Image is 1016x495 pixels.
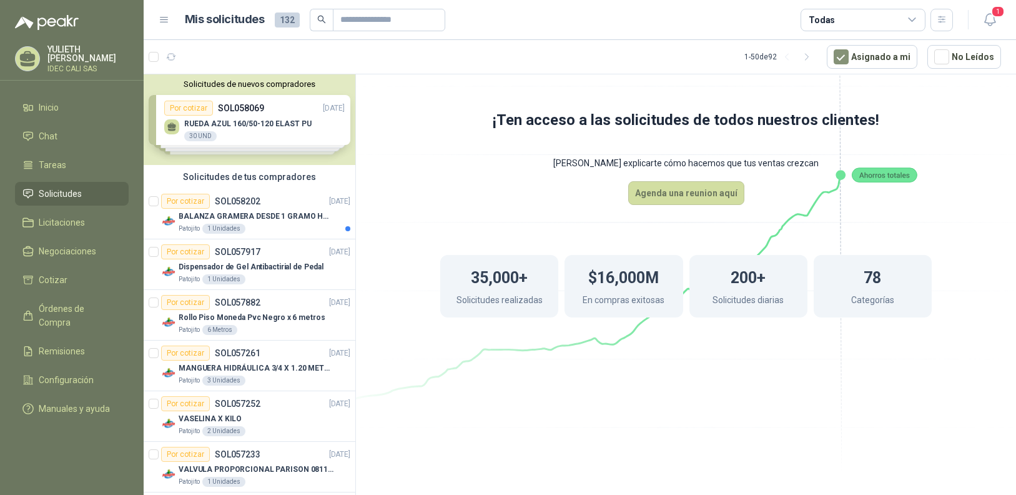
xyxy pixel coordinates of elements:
button: Agenda una reunion aquí [628,181,744,205]
button: No Leídos [927,45,1001,69]
h1: $16,000M [588,262,659,290]
div: Por cotizar [161,194,210,209]
p: Dispensador de Gel Antibactirial de Pedal [179,261,323,273]
h1: 35,000+ [471,262,528,290]
p: [DATE] [329,449,350,461]
p: [DATE] [329,246,350,258]
p: [DATE] [329,196,350,207]
a: Por cotizarSOL057917[DATE] Company LogoDispensador de Gel Antibactirial de PedalPatojito1 Unidades [144,239,355,290]
span: Cotizar [39,273,67,287]
p: Patojito [179,224,200,234]
button: 1 [979,9,1001,31]
span: Tareas [39,158,66,172]
p: BALANZA GRAMERA DESDE 1 GRAMO HASTA 5 GRAMOS [179,211,334,222]
a: Tareas [15,153,129,177]
p: Patojito [179,426,200,436]
div: 3 Unidades [202,376,245,386]
p: Categorías [851,293,894,310]
p: VALVULA PROPORCIONAL PARISON 0811404612 / 4WRPEH6C4 REXROTH [179,464,334,476]
p: Patojito [179,274,200,284]
div: Por cotizar [161,346,210,361]
div: Por cotizar [161,244,210,259]
a: Configuración [15,368,129,392]
button: Solicitudes de nuevos compradores [149,79,350,89]
div: 2 Unidades [202,426,245,436]
img: Company Logo [161,366,176,381]
p: SOL057882 [215,298,260,307]
a: Órdenes de Compra [15,297,129,334]
p: Patojito [179,376,200,386]
span: Licitaciones [39,216,85,229]
p: Patojito [179,477,200,487]
a: Manuales y ayuda [15,397,129,421]
span: Órdenes de Compra [39,302,117,329]
div: Por cotizar [161,295,210,310]
p: En compras exitosas [583,293,664,310]
a: Por cotizarSOL058202[DATE] Company LogoBALANZA GRAMERA DESDE 1 GRAMO HASTA 5 GRAMOSPatojito1 Unid... [144,189,355,239]
span: Manuales y ayuda [39,402,110,416]
p: [DATE] [329,347,350,359]
p: [DATE] [329,398,350,410]
img: Company Logo [161,416,176,431]
p: Rollo Piso Moneda Pvc Negro x 6 metros [179,312,325,324]
img: Company Logo [161,315,176,330]
span: Chat [39,129,57,143]
p: [DATE] [329,297,350,309]
img: Company Logo [161,264,176,279]
span: Remisiones [39,344,85,358]
span: Negociaciones [39,244,96,258]
img: Logo peakr [15,15,79,30]
a: Por cotizarSOL057882[DATE] Company LogoRollo Piso Moneda Pvc Negro x 6 metrosPatojito6 Metros [144,290,355,341]
img: Company Logo [161,467,176,482]
div: 1 - 50 de 92 [744,47,817,67]
a: Licitaciones [15,211,129,234]
div: 1 Unidades [202,274,245,284]
a: Por cotizarSOL057252[DATE] Company LogoVASELINA X KILOPatojito2 Unidades [144,391,355,442]
a: Solicitudes [15,182,129,206]
div: 1 Unidades [202,224,245,234]
a: Por cotizarSOL057233[DATE] Company LogoVALVULA PROPORCIONAL PARISON 0811404612 / 4WRPEH6C4 REXROT... [144,442,355,492]
a: Cotizar [15,268,129,292]
h1: Mis solicitudes [185,11,265,29]
span: Configuración [39,373,94,387]
div: 6 Metros [202,325,237,335]
span: Solicitudes [39,187,82,201]
p: VASELINA X KILO [179,413,242,425]
span: Inicio [39,101,59,114]
div: Solicitudes de nuevos compradoresPor cotizarSOL058069[DATE] RUEDA AZUL 160/50-120 ELAST PU30 UNDP... [144,74,355,165]
a: Remisiones [15,339,129,363]
span: search [317,15,326,24]
a: Inicio [15,96,129,119]
button: Asignado a mi [827,45,917,69]
p: SOL057233 [215,450,260,459]
a: Por cotizarSOL057261[DATE] Company LogoMANGUERA HIDRÁULICA 3/4 X 1.20 METROS DE LONGITUD HR-HR-AC... [144,341,355,391]
p: SOL057917 [215,247,260,256]
p: IDEC CALI SAS [47,65,129,72]
p: YULIETH [PERSON_NAME] [47,45,129,62]
p: SOL057252 [215,399,260,408]
p: SOL058202 [215,197,260,206]
h1: 78 [864,262,881,290]
p: Solicitudes realizadas [456,293,543,310]
div: Todas [809,13,835,27]
p: Patojito [179,325,200,335]
div: Solicitudes de tus compradores [144,165,355,189]
h1: 200+ [731,262,766,290]
span: 132 [275,12,300,27]
div: 1 Unidades [202,477,245,487]
p: SOL057261 [215,349,260,357]
p: MANGUERA HIDRÁULICA 3/4 X 1.20 METROS DE LONGITUD HR-HR-ACOPLADA [179,362,334,374]
div: Por cotizar [161,396,210,411]
a: Negociaciones [15,239,129,263]
a: Chat [15,124,129,148]
span: 1 [991,6,1005,17]
div: Por cotizar [161,447,210,462]
img: Company Logo [161,214,176,229]
p: Solicitudes diarias [713,293,784,310]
